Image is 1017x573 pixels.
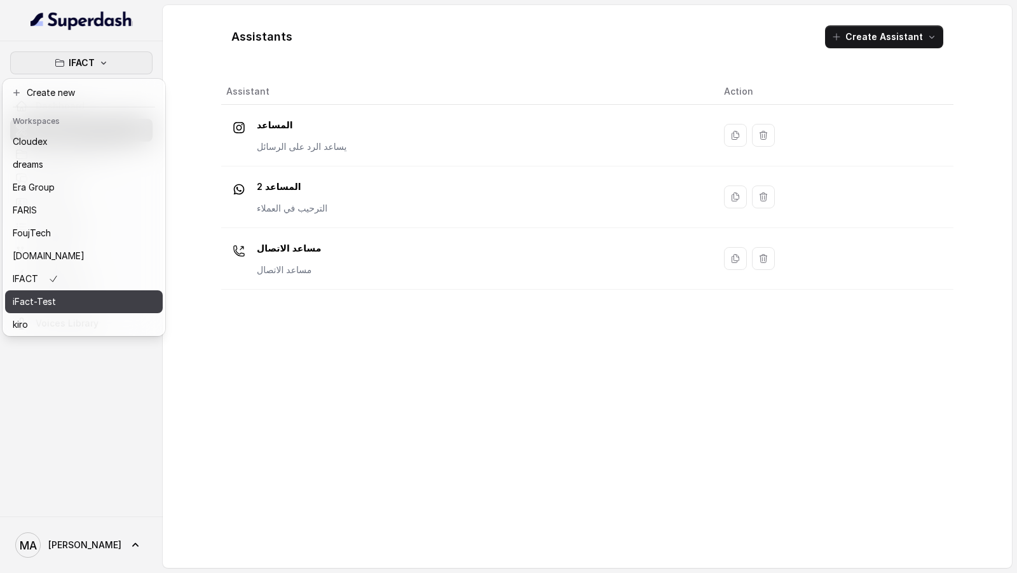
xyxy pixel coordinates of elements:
button: Create new [5,81,163,104]
p: IFACT [69,55,95,71]
header: Workspaces [5,110,163,130]
p: iFact-Test [13,294,56,309]
p: Cloudex [13,134,48,149]
p: Era Group [13,180,55,195]
div: IFACT [3,79,165,336]
p: IFACT [13,271,38,286]
button: IFACT [10,51,153,74]
p: FoujTech [13,226,51,241]
p: [DOMAIN_NAME] [13,248,85,264]
p: FARIS [13,203,37,218]
p: dreams [13,157,43,172]
p: kiro [13,317,28,332]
